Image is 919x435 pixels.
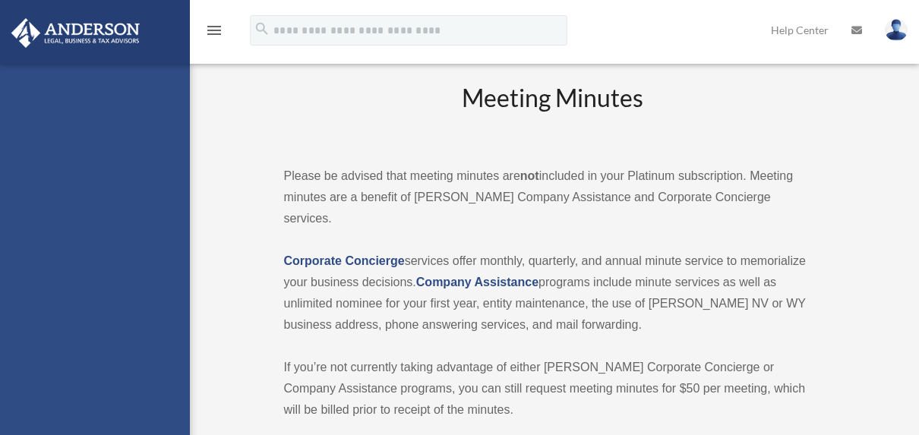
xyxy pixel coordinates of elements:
a: menu [205,27,223,39]
a: Company Assistance [416,276,538,288]
h2: Meeting Minutes [284,81,822,144]
p: services offer monthly, quarterly, and annual minute service to memorialize your business decisio... [284,251,822,336]
a: Corporate Concierge [284,254,405,267]
img: Anderson Advisors Platinum Portal [7,18,144,48]
p: If you’re not currently taking advantage of either [PERSON_NAME] Corporate Concierge or Company A... [284,357,822,421]
i: search [254,20,270,37]
strong: not [520,169,539,182]
i: menu [205,21,223,39]
p: Please be advised that meeting minutes are included in your Platinum subscription. Meeting minute... [284,165,822,229]
img: User Pic [885,19,908,41]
